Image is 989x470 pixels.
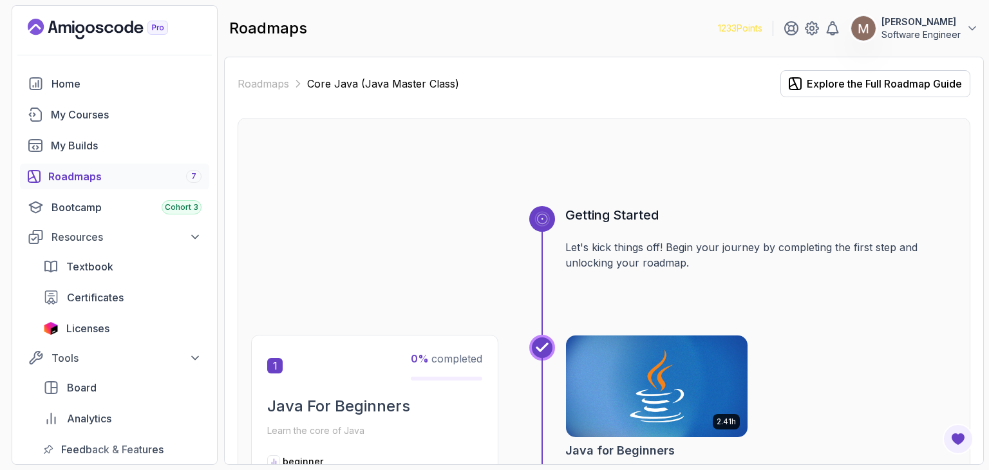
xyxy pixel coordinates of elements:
[717,417,736,427] p: 2.41h
[807,76,962,91] div: Explore the Full Roadmap Guide
[67,380,97,395] span: Board
[20,102,209,127] a: courses
[35,437,209,462] a: feedback
[66,321,109,336] span: Licenses
[51,138,202,153] div: My Builds
[20,133,209,158] a: builds
[881,15,961,28] p: [PERSON_NAME]
[191,171,196,182] span: 7
[283,455,323,468] p: beginner
[20,225,209,249] button: Resources
[66,259,113,274] span: Textbook
[35,406,209,431] a: analytics
[61,442,164,457] span: Feedback & Features
[718,22,762,35] p: 1233 Points
[229,18,307,39] h2: roadmaps
[565,240,957,270] p: Let's kick things off! Begin your journey by completing the first step and unlocking your roadmap.
[43,322,59,335] img: jetbrains icon
[67,411,111,426] span: Analytics
[20,71,209,97] a: home
[566,335,748,437] img: Java for Beginners card
[267,358,283,373] span: 1
[881,28,961,41] p: Software Engineer
[780,70,970,97] button: Explore the Full Roadmap Guide
[267,422,482,440] p: Learn the core of Java
[267,396,482,417] h2: Java For Beginners
[35,285,209,310] a: certificates
[52,350,202,366] div: Tools
[20,346,209,370] button: Tools
[20,194,209,220] a: bootcamp
[67,290,124,305] span: Certificates
[20,164,209,189] a: roadmaps
[238,76,289,91] a: Roadmaps
[52,200,202,215] div: Bootcamp
[307,76,459,91] p: Core Java (Java Master Class)
[35,315,209,341] a: licenses
[35,375,209,400] a: board
[851,15,979,41] button: user profile image[PERSON_NAME]Software Engineer
[28,19,198,39] a: Landing page
[411,352,482,365] span: completed
[165,202,198,212] span: Cohort 3
[52,229,202,245] div: Resources
[851,16,876,41] img: user profile image
[35,254,209,279] a: textbook
[565,206,957,224] h3: Getting Started
[909,390,989,451] iframe: chat widget
[48,169,202,184] div: Roadmaps
[52,76,202,91] div: Home
[411,352,429,365] span: 0 %
[565,442,675,460] h2: Java for Beginners
[51,107,202,122] div: My Courses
